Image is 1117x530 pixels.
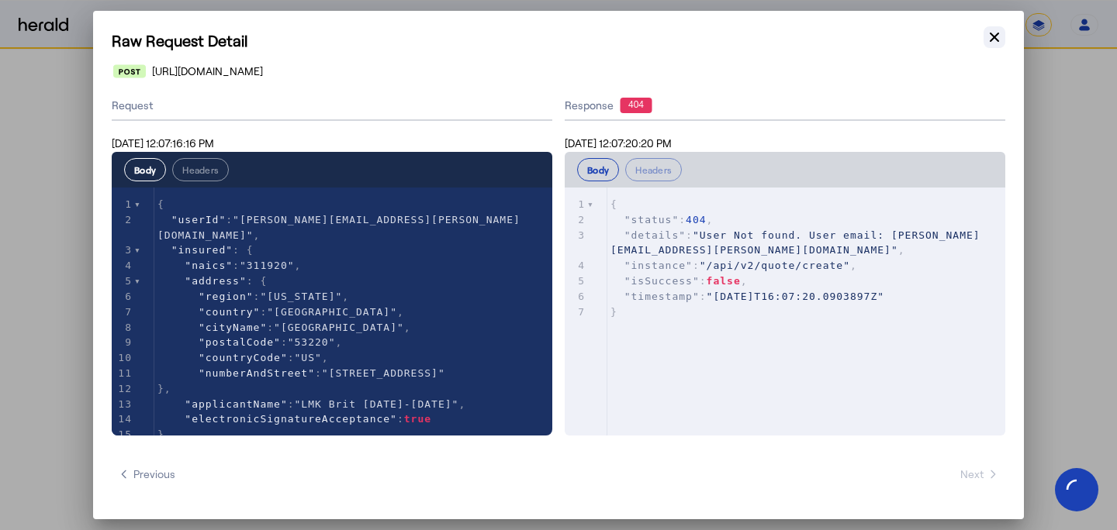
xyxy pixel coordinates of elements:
[185,275,246,287] span: "address"
[565,289,587,305] div: 6
[686,214,706,225] span: 404
[565,258,587,274] div: 4
[565,228,587,243] div: 3
[112,320,134,336] div: 8
[157,214,520,241] span: "[PERSON_NAME][EMAIL_ADDRESS][PERSON_NAME][DOMAIN_NAME]"
[157,214,520,241] span: : ,
[199,322,267,333] span: "cityName"
[628,99,644,110] text: 404
[172,158,229,181] button: Headers
[112,212,134,228] div: 2
[240,260,295,271] span: "311920"
[610,291,884,302] span: :
[404,413,431,425] span: true
[112,305,134,320] div: 7
[157,413,431,425] span: :
[288,336,336,348] span: "53220"
[565,136,672,150] span: [DATE] 12:07:20:20 PM
[707,275,741,287] span: false
[112,91,552,121] div: Request
[565,98,1005,113] div: Response
[157,322,411,333] span: : ,
[112,350,134,366] div: 10
[157,336,342,348] span: : ,
[199,352,288,363] span: "countryCode"
[274,322,404,333] span: "[GEOGRAPHIC_DATA]"
[112,366,134,381] div: 11
[707,291,885,302] span: "[DATE]T16:07:20.0903897Z"
[157,260,301,271] span: : ,
[960,466,999,482] span: Next
[610,260,857,271] span: : ,
[624,260,693,271] span: "instance"
[112,289,134,305] div: 6
[157,367,445,379] span: :
[610,306,617,318] span: }
[267,306,397,318] span: "[GEOGRAPHIC_DATA]"
[565,274,587,289] div: 5
[625,158,682,181] button: Headers
[624,291,700,302] span: "timestamp"
[112,197,134,212] div: 1
[157,244,254,256] span: : {
[157,275,267,287] span: : {
[112,29,1005,51] h1: Raw Request Detail
[124,158,166,181] button: Body
[171,214,227,225] span: "userId"
[624,214,680,225] span: "status"
[610,198,617,210] span: {
[112,397,134,412] div: 13
[610,229,980,256] span: : ,
[157,198,164,210] span: {
[157,383,171,394] span: },
[112,427,134,442] div: 15
[199,291,254,302] span: "region"
[954,460,1005,488] button: Next
[565,197,587,212] div: 1
[610,275,748,287] span: : ,
[185,260,233,271] span: "naics"
[610,229,980,256] span: "User Not found. User email: [PERSON_NAME][EMAIL_ADDRESS][PERSON_NAME][DOMAIN_NAME]"
[112,243,134,258] div: 3
[118,466,175,482] span: Previous
[565,305,587,320] div: 7
[112,460,182,488] button: Previous
[610,214,714,225] span: : ,
[700,260,850,271] span: "/api/v2/quote/create"
[157,306,404,318] span: : ,
[260,291,342,302] span: "[US_STATE]"
[112,411,134,427] div: 14
[199,336,281,348] span: "postalCode"
[157,398,465,410] span: : ,
[185,398,287,410] span: "applicantName"
[112,274,134,289] div: 5
[185,413,397,425] span: "electronicSignatureAcceptance"
[112,258,134,274] div: 4
[112,381,134,397] div: 12
[199,367,315,379] span: "numberAndStreet"
[112,335,134,350] div: 9
[624,229,686,241] span: "details"
[295,398,459,410] span: "LMK Brit [DATE]-[DATE]"
[624,275,700,287] span: "isSuccess"
[152,64,263,79] span: [URL][DOMAIN_NAME]
[322,367,445,379] span: "[STREET_ADDRESS]"
[157,352,329,363] span: : ,
[565,212,587,228] div: 2
[157,291,349,302] span: : ,
[199,306,260,318] span: "country"
[171,244,233,256] span: "insured"
[112,136,214,150] span: [DATE] 12:07:16:16 PM
[157,428,171,440] span: },
[577,158,619,181] button: Body
[295,352,322,363] span: "US"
